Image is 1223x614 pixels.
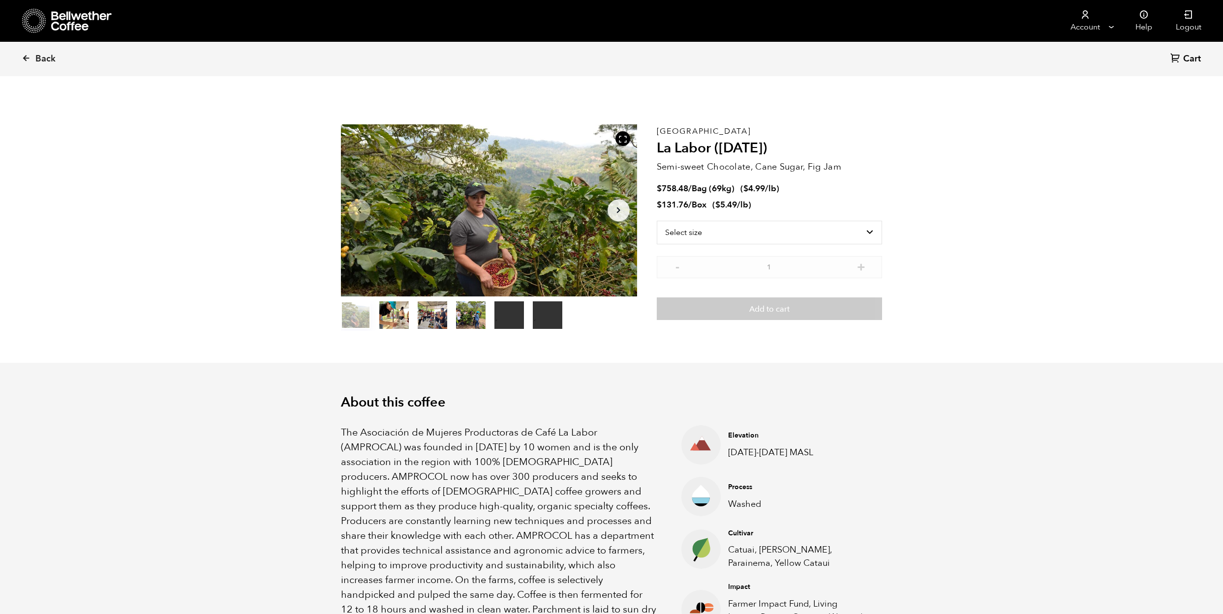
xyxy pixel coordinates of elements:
[657,199,662,210] span: $
[692,183,734,194] span: Bag (69kg)
[657,140,882,157] h2: La Labor ([DATE])
[728,446,867,459] p: [DATE]-[DATE] MASL
[35,53,56,65] span: Back
[657,183,688,194] bdi: 758.48
[657,297,882,320] button: Add to cart
[692,199,706,210] span: Box
[341,395,882,410] h2: About this coffee
[1183,53,1201,65] span: Cart
[743,183,748,194] span: $
[728,528,867,538] h4: Cultivar
[672,261,684,271] button: -
[740,183,779,194] span: ( )
[688,199,692,210] span: /
[715,199,737,210] bdi: 5.49
[1170,53,1203,66] a: Cart
[715,199,720,210] span: $
[533,301,562,329] video: Your browser does not support the video tag.
[765,183,776,194] span: /lb
[728,582,867,592] h4: Impact
[728,543,867,570] p: Catuai, [PERSON_NAME], Parainema, Yellow Cataui
[728,431,867,440] h4: Elevation
[855,261,867,271] button: +
[712,199,751,210] span: ( )
[737,199,748,210] span: /lb
[688,183,692,194] span: /
[728,497,867,511] p: Washed
[728,482,867,492] h4: Process
[657,183,662,194] span: $
[743,183,765,194] bdi: 4.99
[657,160,882,174] p: Semi-sweet Chocolate, Cane Sugar, Fig Jam
[494,301,524,329] video: Your browser does not support the video tag.
[657,199,688,210] bdi: 131.76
